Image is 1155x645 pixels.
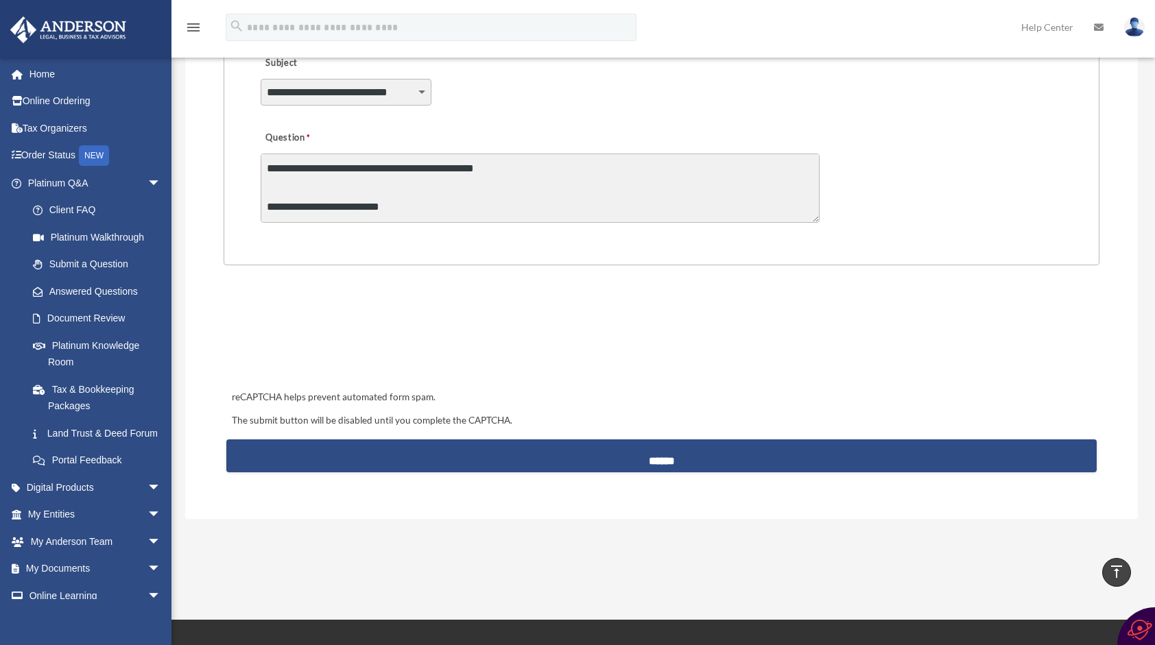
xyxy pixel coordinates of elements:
i: search [229,19,244,34]
div: The submit button will be disabled until you complete the CAPTCHA. [226,413,1097,429]
a: Order StatusNEW [10,142,182,170]
a: Portal Feedback [19,447,182,474]
a: Platinum Walkthrough [19,223,182,251]
a: Platinum Knowledge Room [19,332,182,376]
a: Digital Productsarrow_drop_down [10,474,182,501]
a: vertical_align_top [1102,558,1131,587]
span: arrow_drop_down [147,474,175,502]
span: arrow_drop_down [147,169,175,197]
a: Answered Questions [19,278,182,305]
span: arrow_drop_down [147,555,175,583]
span: arrow_drop_down [147,501,175,529]
a: Tax Organizers [10,114,182,142]
i: menu [185,19,202,36]
label: Question [261,128,367,147]
a: Submit a Question [19,251,175,278]
span: arrow_drop_down [147,582,175,610]
iframe: reCAPTCHA [228,308,436,361]
a: My Documentsarrow_drop_down [10,555,182,583]
div: NEW [79,145,109,166]
span: arrow_drop_down [147,528,175,556]
a: My Entitiesarrow_drop_down [10,501,182,528]
a: Online Ordering [10,88,182,115]
a: Home [10,60,182,88]
a: Tax & Bookkeeping Packages [19,376,182,419]
a: Online Learningarrow_drop_down [10,582,182,609]
a: Client FAQ [19,197,182,224]
div: reCAPTCHA helps prevent automated form spam. [226,389,1097,406]
img: Anderson Advisors Platinum Portal [6,16,130,43]
a: Document Review [19,305,182,332]
a: Platinum Q&Aarrow_drop_down [10,169,182,197]
label: Subject [261,53,391,73]
a: menu [185,24,202,36]
a: My Anderson Teamarrow_drop_down [10,528,182,555]
i: vertical_align_top [1108,563,1125,580]
a: Land Trust & Deed Forum [19,419,182,447]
